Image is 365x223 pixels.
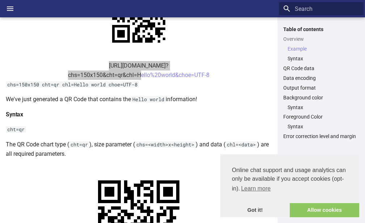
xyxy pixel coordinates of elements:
code: chs=<width>x<height> [135,141,196,148]
code: chl=<data> [225,141,257,148]
code: cht=qr [69,141,89,148]
a: QR Code data [283,65,359,72]
span: Online chat support and usage analytics can only be available if you accept cookies (opt-in). [232,166,348,194]
a: Error correction level and margin [283,133,359,140]
a: Overview [283,36,359,42]
input: Search [279,2,364,15]
a: Foreground Color [283,113,359,120]
a: Data encoding [283,75,359,81]
code: chs=150x150 cht=qr chl=Hello world choe=UTF-8 [6,81,139,88]
h4: Syntax [6,110,272,119]
a: Syntax [288,55,359,62]
a: Output format [283,85,359,91]
a: [URL][DOMAIN_NAME]?chs=150x150&cht=qr&chl=Hello%20world&choe=UTF-8 [68,62,209,78]
p: We've just generated a QR Code that contains the information! [6,95,272,104]
nav: Table of contents [279,26,364,140]
a: Syntax [288,123,359,130]
a: Example [288,46,359,52]
p: The QR Code chart type ( ), size parameter ( ) and data ( ) are all required parameters. [6,140,272,158]
a: Syntax [288,104,359,111]
a: allow cookies [290,203,359,218]
a: learn more about cookies [240,183,272,194]
nav: Overview [283,46,359,62]
nav: Background color [283,104,359,111]
nav: Foreground Color [283,123,359,130]
a: dismiss cookie message [220,203,290,218]
div: cookieconsent [220,154,359,217]
label: Table of contents [279,26,364,33]
a: Background color [283,94,359,101]
code: cht=qr [6,126,26,133]
code: Hello world [131,96,166,103]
